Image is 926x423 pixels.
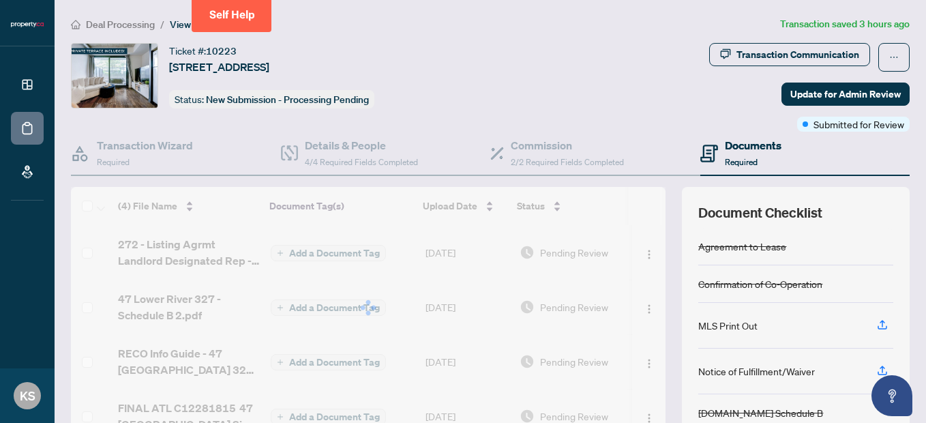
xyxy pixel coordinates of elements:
[20,386,35,405] span: KS
[736,44,859,65] div: Transaction Communication
[206,45,237,57] span: 10223
[813,117,904,132] span: Submitted for Review
[698,318,758,333] div: MLS Print Out
[511,157,624,167] span: 2/2 Required Fields Completed
[511,137,624,154] h4: Commission
[169,43,237,59] div: Ticket #:
[305,137,418,154] h4: Details & People
[209,8,255,21] span: Self Help
[698,364,815,379] div: Notice of Fulfillment/Waiver
[698,405,823,420] div: [DOMAIN_NAME] Schedule B
[97,157,130,167] span: Required
[698,276,822,291] div: Confirmation of Co-Operation
[698,239,786,254] div: Agreement to Lease
[72,44,158,108] img: IMG-C12281815_1.jpg
[169,59,269,75] span: [STREET_ADDRESS]
[725,137,781,154] h4: Documents
[71,20,80,29] span: home
[169,90,374,108] div: Status:
[160,16,164,32] li: /
[170,18,243,31] span: View Transaction
[709,43,870,66] button: Transaction Communication
[86,18,155,31] span: Deal Processing
[780,16,910,32] article: Transaction saved 3 hours ago
[97,137,193,154] h4: Transaction Wizard
[871,375,912,416] button: Open asap
[889,53,899,62] span: ellipsis
[11,20,44,29] img: logo
[698,203,822,222] span: Document Checklist
[725,157,758,167] span: Required
[790,83,901,105] span: Update for Admin Review
[206,93,369,106] span: New Submission - Processing Pending
[305,157,418,167] span: 4/4 Required Fields Completed
[781,83,910,106] button: Update for Admin Review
